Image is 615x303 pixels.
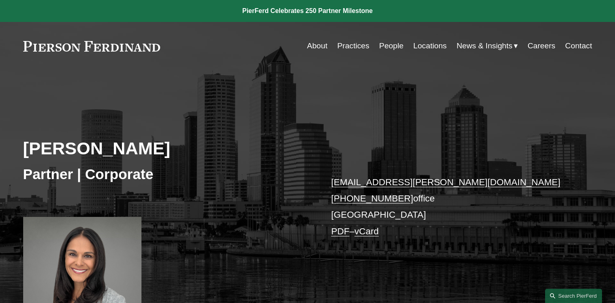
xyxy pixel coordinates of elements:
[456,38,518,54] a: folder dropdown
[331,177,561,187] a: [EMAIL_ADDRESS][PERSON_NAME][DOMAIN_NAME]
[379,38,404,54] a: People
[331,226,350,236] a: PDF
[528,38,555,54] a: Careers
[331,174,568,240] p: office [GEOGRAPHIC_DATA] –
[23,165,308,183] h3: Partner | Corporate
[331,193,413,203] a: [PHONE_NUMBER]
[337,38,369,54] a: Practices
[565,38,592,54] a: Contact
[23,138,308,159] h2: [PERSON_NAME]
[354,226,379,236] a: vCard
[456,39,513,53] span: News & Insights
[545,289,602,303] a: Search this site
[413,38,447,54] a: Locations
[307,38,327,54] a: About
